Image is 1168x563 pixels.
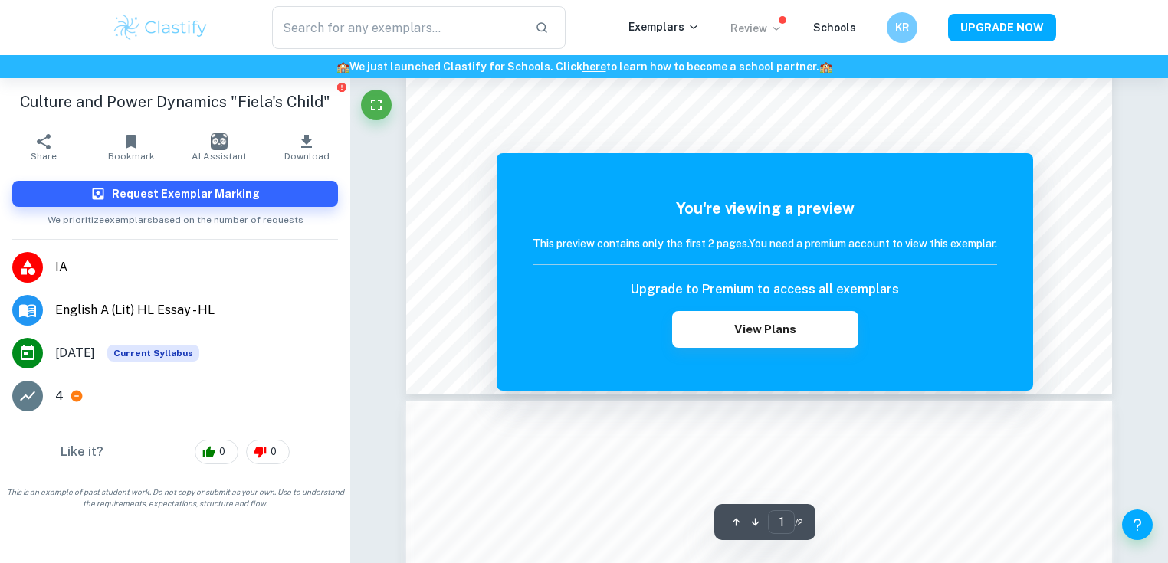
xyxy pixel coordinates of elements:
h6: KR [894,19,911,36]
p: 4 [55,387,64,405]
div: This exemplar is based on the current syllabus. Feel free to refer to it for inspiration/ideas wh... [107,345,199,362]
span: 🏫 [336,61,349,73]
h5: You're viewing a preview [533,197,997,220]
h1: Culture and Power Dynamics "Fiela's Child" [12,90,338,113]
span: AI Assistant [192,151,247,162]
button: Report issue [336,81,347,93]
span: English A (Lit) HL Essay - HL [55,301,338,319]
span: 0 [262,444,285,460]
span: This is an example of past student work. Do not copy or submit as your own. Use to understand the... [6,486,344,509]
button: Fullscreen [361,90,392,120]
button: Request Exemplar Marking [12,181,338,207]
button: Bookmark [87,126,175,169]
h6: Like it? [61,443,103,461]
span: We prioritize exemplars based on the number of requests [48,207,303,227]
h6: We just launched Clastify for Schools. Click to learn how to become a school partner. [3,58,1165,75]
img: Clastify logo [112,12,209,43]
p: Review [730,20,782,37]
button: AI Assistant [176,126,263,169]
input: Search for any exemplars... [272,6,523,49]
button: UPGRADE NOW [948,14,1056,41]
img: AI Assistant [211,133,228,150]
h6: Request Exemplar Marking [112,185,260,202]
button: Help and Feedback [1122,509,1153,540]
span: / 2 [795,516,803,529]
h6: This preview contains only the first 2 pages. You need a premium account to view this exemplar. [533,235,997,252]
a: Schools [813,21,856,34]
button: View Plans [672,311,858,348]
h6: Upgrade to Premium to access all exemplars [631,280,899,299]
span: Current Syllabus [107,345,199,362]
span: [DATE] [55,344,95,362]
span: Bookmark [108,151,155,162]
span: 0 [211,444,234,460]
span: Share [31,151,57,162]
button: Download [263,126,350,169]
span: 🏫 [819,61,832,73]
p: Exemplars [628,18,700,35]
button: KR [887,12,917,43]
span: Download [284,151,330,162]
span: IA [55,258,338,277]
a: here [582,61,606,73]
